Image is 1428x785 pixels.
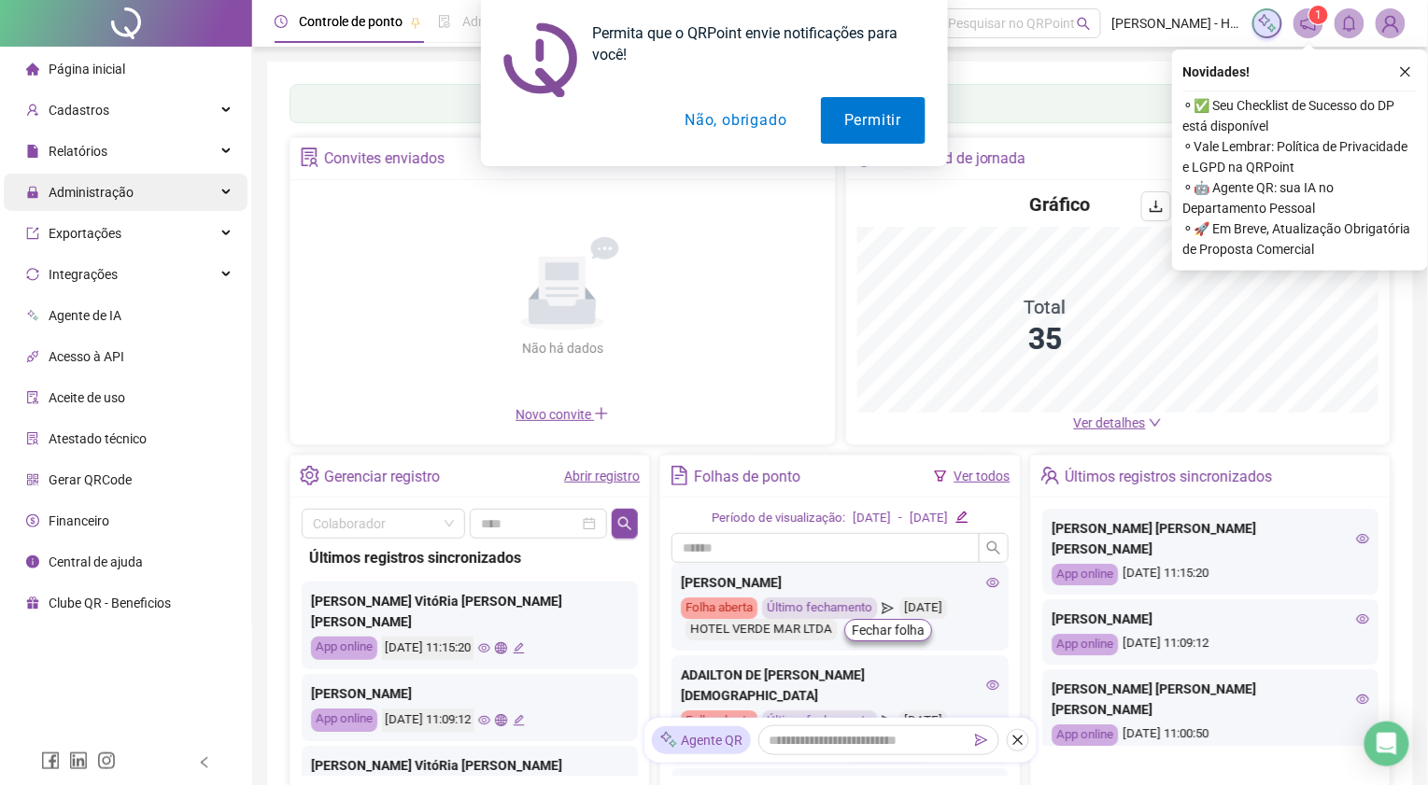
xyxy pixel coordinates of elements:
[49,267,118,282] span: Integrações
[1356,532,1369,545] span: eye
[954,469,1011,484] a: Ver todos
[49,431,147,446] span: Atestado técnico
[476,338,648,358] div: Não há dados
[478,642,490,654] span: eye
[821,97,925,144] button: Permitir
[26,350,39,363] span: api
[1364,722,1409,766] div: Open Intercom Messenger
[97,751,116,770] span: instagram
[1149,199,1164,214] span: download
[1149,416,1162,429] span: down
[882,597,894,619] span: send
[1356,693,1369,706] span: eye
[899,597,947,619] div: [DATE]
[986,679,999,692] span: eye
[513,714,525,726] span: edit
[681,572,998,593] div: [PERSON_NAME]
[311,708,377,732] div: App online
[198,756,211,769] span: left
[1040,466,1060,485] span: team
[478,714,490,726] span: eye
[26,432,39,445] span: solution
[382,637,474,660] div: [DATE] 11:15:20
[1074,415,1146,430] span: Ver detalhes
[659,731,678,750] img: sparkle-icon.fc2bf0ac1784a2077858766a79e2daf3.svg
[26,473,39,486] span: qrcode
[578,22,926,65] div: Permita que o QRPoint envie notificações para você!
[26,227,39,240] span: export
[1183,177,1417,218] span: ⚬ 🤖 Agente QR: sua IA no Departamento Pessoal
[1074,415,1162,430] a: Ver detalhes down
[49,390,125,405] span: Aceite de uso
[899,710,947,732] div: [DATE]
[49,554,143,569] span: Central de ajuda
[49,596,171,610] span: Clube QR - Beneficios
[300,466,319,485] span: setting
[934,470,947,483] span: filter
[852,620,925,640] span: Fechar folha
[1052,679,1369,720] div: [PERSON_NAME] [PERSON_NAME] [PERSON_NAME]
[975,734,988,747] span: send
[26,596,39,610] span: gift
[955,511,968,523] span: edit
[1011,734,1025,747] span: close
[670,466,689,485] span: file-text
[1052,518,1369,559] div: [PERSON_NAME] [PERSON_NAME] [PERSON_NAME]
[1052,609,1369,629] div: [PERSON_NAME]
[882,710,894,732] span: send
[712,509,845,528] div: Período de visualização:
[1183,218,1417,259] span: ⚬ 🚀 Em Breve, Atualização Obrigatória de Proposta Comercial
[49,513,109,528] span: Financeiro
[311,683,629,704] div: [PERSON_NAME]
[986,540,1001,555] span: search
[617,516,632,531] span: search
[652,726,751,754] div: Agente QR
[1052,564,1118,585] div: App online
[1052,634,1118,655] div: App online
[495,714,507,726] span: global
[311,637,377,660] div: App online
[853,509,891,528] div: [DATE]
[311,591,629,632] div: [PERSON_NAME] VitóRia [PERSON_NAME] [PERSON_NAME]
[686,619,837,640] div: HOTEL VERDE MAR LTDA
[661,97,810,144] button: Não, obrigado
[681,710,757,732] div: Folha aberta
[503,22,578,97] img: notification icon
[49,226,121,241] span: Exportações
[516,407,609,422] span: Novo convite
[324,460,440,492] div: Gerenciar registro
[26,391,39,404] span: audit
[762,597,877,619] div: Último fechamento
[1052,724,1369,746] div: [DATE] 11:00:50
[49,308,121,323] span: Agente de IA
[910,509,948,528] div: [DATE]
[49,185,134,200] span: Administração
[495,642,507,654] span: global
[1052,724,1118,746] div: App online
[382,708,474,732] div: [DATE] 11:09:12
[26,514,39,527] span: dollar
[762,710,877,732] div: Último fechamento
[986,576,999,589] span: eye
[1052,564,1369,585] div: [DATE] 11:15:20
[309,546,630,569] div: Últimos registros sincronizados
[681,665,998,706] div: ADAILTON DE [PERSON_NAME][DEMOGRAPHIC_DATA]
[1356,612,1369,625] span: eye
[1065,460,1272,492] div: Últimos registros sincronizados
[49,472,132,487] span: Gerar QRCode
[41,751,60,770] span: facebook
[26,268,39,281] span: sync
[49,349,124,364] span: Acesso à API
[564,469,640,484] a: Abrir registro
[594,406,609,421] span: plus
[69,751,88,770] span: linkedin
[695,460,801,492] div: Folhas de ponto
[681,597,757,619] div: Folha aberta
[1052,634,1369,655] div: [DATE] 11:09:12
[513,642,525,654] span: edit
[26,555,39,568] span: info-circle
[1029,191,1090,217] h4: Gráfico
[844,619,932,641] button: Fechar folha
[898,509,902,528] div: -
[26,186,39,199] span: lock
